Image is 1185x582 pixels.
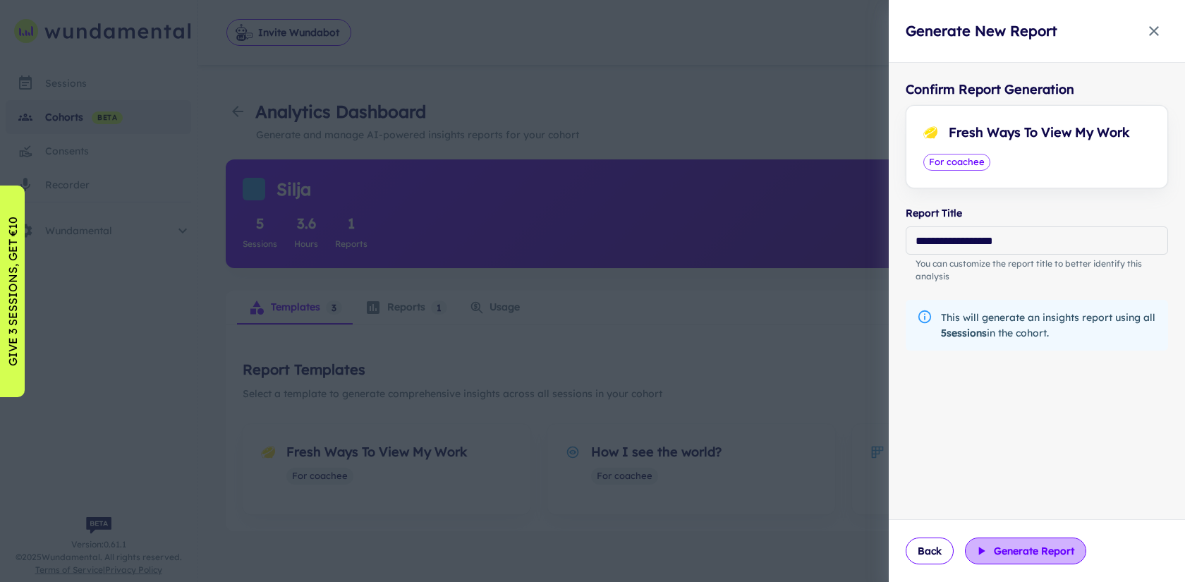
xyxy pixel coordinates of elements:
[916,257,1158,283] p: You can customize the report title to better identify this analysis
[941,327,987,339] strong: 5 sessions
[906,205,1168,221] h6: Report Title
[924,155,990,169] span: For coachee
[949,123,1129,143] h6: Fresh Ways To View My Work
[941,304,1157,346] div: This will generate an insights report using all in the cohort.
[906,538,954,564] button: Back
[906,80,1168,99] h6: Confirm Report Generation
[965,538,1086,564] button: Generate Report
[906,20,1057,42] h5: Generate New Report
[4,217,21,366] p: GIVE 3 SESSIONS, GET €10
